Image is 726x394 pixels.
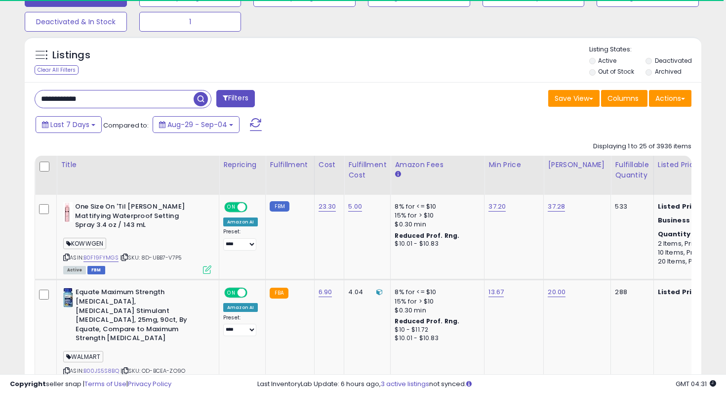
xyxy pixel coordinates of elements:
[395,326,477,334] div: $10 - $11.72
[615,202,645,211] div: 533
[257,380,717,389] div: Last InventoryLab Update: 6 hours ago, not synced.
[83,254,119,262] a: B0F19FYMGS
[25,12,127,32] button: Deactivated & In Stock
[655,67,682,76] label: Archived
[381,379,429,389] a: 3 active listings
[87,266,105,274] span: FBM
[52,48,90,62] h5: Listings
[395,288,477,297] div: 8% for <= $10
[658,287,703,297] b: Listed Price:
[63,351,103,362] span: WALMART
[488,160,539,170] div: Min Price
[76,288,196,345] b: Equate Maximum Strength [MEDICAL_DATA], [MEDICAL_DATA] Stimulant [MEDICAL_DATA], 25mg, 90ct, By E...
[103,121,149,130] span: Compared to:
[167,120,227,130] span: Aug-29 - Sep-04
[488,202,506,212] a: 37.20
[223,160,261,170] div: Repricing
[395,231,459,240] b: Reduced Prof. Rng.
[395,240,477,248] div: $10.01 - $10.83
[548,90,600,107] button: Save View
[246,289,262,297] span: OFF
[50,120,89,130] span: Last 7 Days
[395,317,459,325] b: Reduced Prof. Rng.
[36,116,102,133] button: Last 7 Days
[348,288,383,297] div: 4.04
[395,202,477,211] div: 8% for <= $10
[395,334,477,343] div: $10.01 - $10.83
[676,379,716,389] span: 2025-09-12 04:31 GMT
[615,160,649,180] div: Fulfillable Quantity
[319,202,336,212] a: 23.30
[593,142,691,151] div: Displaying 1 to 25 of 3936 items
[348,202,362,212] a: 5.00
[10,379,46,389] strong: Copyright
[63,202,211,273] div: ASIN:
[128,379,171,389] a: Privacy Policy
[120,254,182,262] span: | SKU: 8D-UBB7-V7P5
[139,12,242,32] button: 1
[63,288,73,307] img: 41sTzEC5FxL._SL40_.jpg
[223,303,258,312] div: Amazon AI
[658,216,712,225] b: Business Price:
[319,287,332,297] a: 6.90
[63,266,86,274] span: All listings currently available for purchase on Amazon
[589,45,702,54] p: Listing States:
[223,218,258,226] div: Amazon AI
[75,202,195,232] b: One Size On 'Til [PERSON_NAME] Mattifying Waterproof Setting Spray 3.4 oz / 143 mL
[348,160,386,180] div: Fulfillment Cost
[395,160,480,170] div: Amazon Fees
[225,203,238,212] span: ON
[153,116,240,133] button: Aug-29 - Sep-04
[548,160,606,170] div: [PERSON_NAME]
[548,287,565,297] a: 20.00
[223,228,258,251] div: Preset:
[598,56,616,65] label: Active
[395,170,401,179] small: Amazon Fees.
[395,211,477,220] div: 15% for > $10
[63,202,73,222] img: 41ieSZZ3WqL._SL40_.jpg
[615,288,645,297] div: 288
[216,90,255,107] button: Filters
[319,160,340,170] div: Cost
[598,67,634,76] label: Out of Stock
[225,289,238,297] span: ON
[607,93,639,103] span: Columns
[270,201,289,212] small: FBM
[655,56,692,65] label: Deactivated
[10,380,171,389] div: seller snap | |
[488,287,504,297] a: 13.67
[223,314,258,337] div: Preset:
[35,65,79,75] div: Clear All Filters
[548,202,565,212] a: 37.28
[649,90,691,107] button: Actions
[63,238,106,249] span: KOWWGEN
[395,297,477,306] div: 15% for > $10
[658,202,703,211] b: Listed Price:
[395,306,477,315] div: $0.30 min
[84,379,126,389] a: Terms of Use
[246,203,262,212] span: OFF
[395,220,477,229] div: $0.30 min
[61,160,215,170] div: Title
[270,288,288,299] small: FBA
[601,90,647,107] button: Columns
[270,160,310,170] div: Fulfillment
